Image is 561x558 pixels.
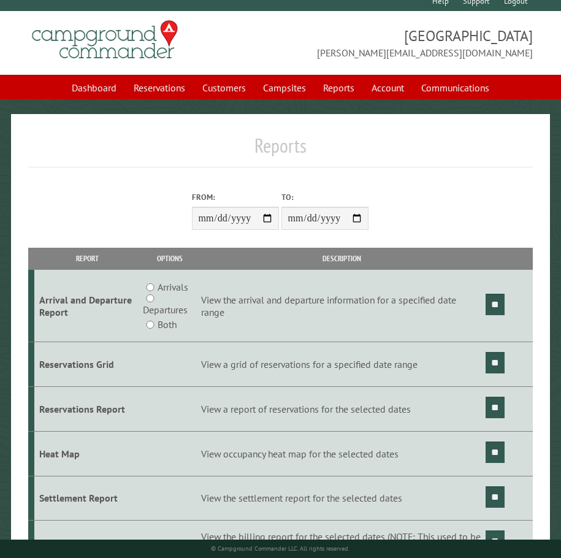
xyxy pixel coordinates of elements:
[34,431,141,476] td: Heat Map
[34,248,141,269] th: Report
[199,386,484,431] td: View a report of reservations for the selected dates
[211,545,349,552] small: © Campground Commander LLC. All rights reserved.
[281,191,368,203] label: To:
[126,76,193,99] a: Reservations
[64,76,124,99] a: Dashboard
[256,76,313,99] a: Campsites
[158,317,177,332] label: Both
[143,302,188,317] label: Departures
[199,342,484,387] td: View a grid of reservations for a specified date range
[414,76,497,99] a: Communications
[195,76,253,99] a: Customers
[199,248,484,269] th: Description
[364,76,411,99] a: Account
[28,16,181,64] img: Campground Commander
[34,342,141,387] td: Reservations Grid
[199,431,484,476] td: View occupancy heat map for the selected dates
[158,280,188,294] label: Arrivals
[199,270,484,342] td: View the arrival and departure information for a specified date range
[316,76,362,99] a: Reports
[281,26,533,60] span: [GEOGRAPHIC_DATA] [PERSON_NAME][EMAIL_ADDRESS][DOMAIN_NAME]
[34,386,141,431] td: Reservations Report
[192,191,279,203] label: From:
[34,270,141,342] td: Arrival and Departure Report
[28,134,533,167] h1: Reports
[34,476,141,521] td: Settlement Report
[141,248,199,269] th: Options
[199,476,484,521] td: View the settlement report for the selected dates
